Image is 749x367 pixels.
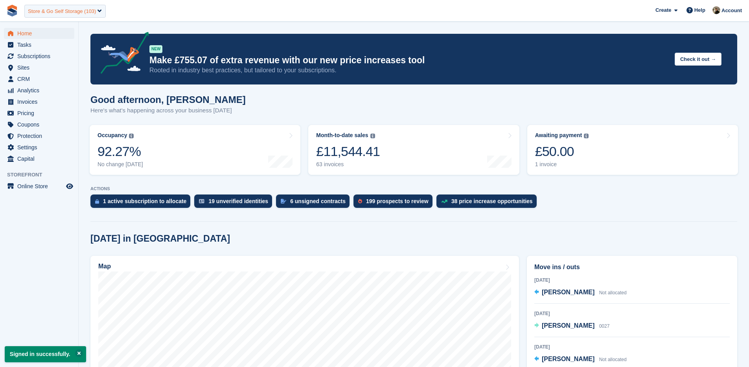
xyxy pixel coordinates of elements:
[535,132,582,139] div: Awaiting payment
[534,354,627,365] a: [PERSON_NAME] Not allocated
[527,125,738,175] a: Awaiting payment £50.00 1 invoice
[534,343,730,350] div: [DATE]
[90,106,246,115] p: Here's what's happening across your business [DATE]
[599,290,627,295] span: Not allocated
[584,134,589,138] img: icon-info-grey-7440780725fd019a000dd9b08b2336e03edf1995a4989e88bcd33f0948082b44.svg
[5,346,86,362] p: Signed in successfully.
[17,96,64,107] span: Invoices
[4,62,74,73] a: menu
[4,153,74,164] a: menu
[4,181,74,192] a: menu
[95,199,99,204] img: active_subscription_to_allocate_icon-d502201f5373d7db506a760aba3b589e785aa758c864c3986d89f69b8ff3...
[4,73,74,84] a: menu
[65,182,74,191] a: Preview store
[534,262,730,272] h2: Move ins / outs
[17,28,64,39] span: Home
[4,51,74,62] a: menu
[194,195,276,212] a: 19 unverified identities
[4,39,74,50] a: menu
[308,125,519,175] a: Month-to-date sales £11,544.41 63 invoices
[7,171,78,179] span: Storefront
[441,200,447,203] img: price_increase_opportunities-93ffe204e8149a01c8c9dc8f82e8f89637d9d84a8eef4429ea346261dce0b2c0.svg
[534,321,609,331] a: [PERSON_NAME] 0027
[599,323,610,329] span: 0027
[149,45,162,53] div: NEW
[542,356,594,362] span: [PERSON_NAME]
[535,143,589,160] div: £50.00
[17,62,64,73] span: Sites
[17,39,64,50] span: Tasks
[17,85,64,96] span: Analytics
[17,181,64,192] span: Online Store
[281,199,286,204] img: contract_signature_icon-13c848040528278c33f63329250d36e43548de30e8caae1d1a13099fd9432cc5.svg
[103,198,186,204] div: 1 active subscription to allocate
[358,199,362,204] img: prospect-51fa495bee0391a8d652442698ab0144808aea92771e9ea1ae160a38d050c398.svg
[149,66,668,75] p: Rooted in industry best practices, but tailored to your subscriptions.
[28,7,96,15] div: Store & Go Self Storage (103)
[542,322,594,329] span: [PERSON_NAME]
[98,132,127,139] div: Occupancy
[17,142,64,153] span: Settings
[4,28,74,39] a: menu
[149,55,668,66] p: Make £755.07 of extra revenue with our new price increases tool
[17,73,64,84] span: CRM
[90,186,737,191] p: ACTIONS
[6,5,18,17] img: stora-icon-8386f47178a22dfd0bd8f6a31ec36ba5ce8667c1dd55bd0f319d3a0aa187defe.svg
[4,96,74,107] a: menu
[721,7,742,15] span: Account
[90,125,300,175] a: Occupancy 92.27% No change [DATE]
[98,143,143,160] div: 92.27%
[199,199,204,204] img: verify_identity-adf6edd0f0f0b5bbfe63781bf79b02c33cf7c696d77639b501bdc392416b5a36.svg
[370,134,375,138] img: icon-info-grey-7440780725fd019a000dd9b08b2336e03edf1995a4989e88bcd33f0948082b44.svg
[94,32,149,77] img: price-adjustments-announcement-icon-8257ccfd72463d97f412b2fc003d46551f7dbcb40ab6d574587a9cd5c0d94...
[655,6,671,14] span: Create
[366,198,429,204] div: 199 prospects to review
[316,132,368,139] div: Month-to-date sales
[451,198,533,204] div: 38 price increase opportunities
[4,85,74,96] a: menu
[208,198,268,204] div: 19 unverified identities
[675,53,721,66] button: Check it out →
[694,6,705,14] span: Help
[90,94,246,105] h1: Good afternoon, [PERSON_NAME]
[17,130,64,141] span: Protection
[4,142,74,153] a: menu
[534,277,730,284] div: [DATE]
[129,134,134,138] img: icon-info-grey-7440780725fd019a000dd9b08b2336e03edf1995a4989e88bcd33f0948082b44.svg
[316,143,380,160] div: £11,544.41
[290,198,346,204] div: 6 unsigned contracts
[4,108,74,119] a: menu
[90,233,230,244] h2: [DATE] in [GEOGRAPHIC_DATA]
[353,195,436,212] a: 199 prospects to review
[712,6,720,14] img: Oliver Bruce
[17,119,64,130] span: Coupons
[599,357,627,362] span: Not allocated
[90,195,194,212] a: 1 active subscription to allocate
[17,108,64,119] span: Pricing
[276,195,353,212] a: 6 unsigned contracts
[534,288,627,298] a: [PERSON_NAME] Not allocated
[542,289,594,295] span: [PERSON_NAME]
[98,161,143,168] div: No change [DATE]
[4,119,74,130] a: menu
[316,161,380,168] div: 63 invoices
[535,161,589,168] div: 1 invoice
[534,310,730,317] div: [DATE]
[17,51,64,62] span: Subscriptions
[4,130,74,141] a: menu
[17,153,64,164] span: Capital
[436,195,541,212] a: 38 price increase opportunities
[98,263,111,270] h2: Map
